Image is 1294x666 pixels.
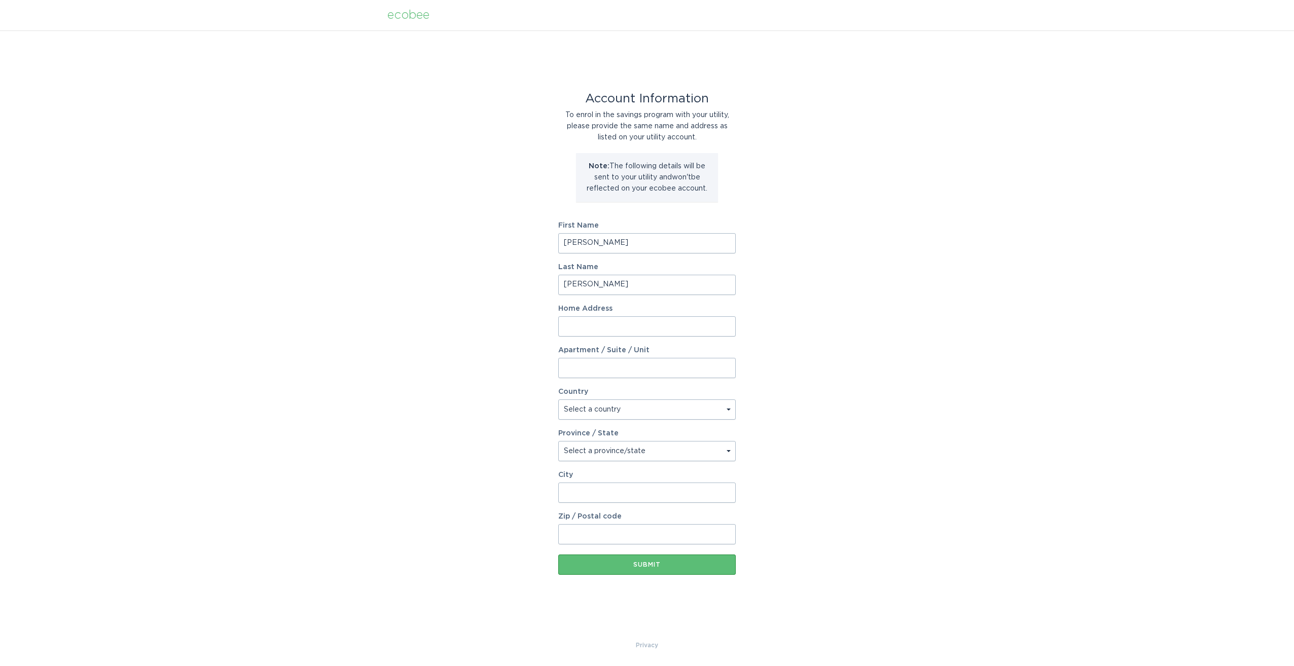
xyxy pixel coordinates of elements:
[558,430,619,437] label: Province / State
[558,109,736,143] div: To enrol in the savings program with your utility, please provide the same name and address as li...
[558,471,736,478] label: City
[584,161,710,194] p: The following details will be sent to your utility and won't be reflected on your ecobee account.
[563,562,731,568] div: Submit
[589,163,609,170] strong: Note:
[558,264,736,271] label: Last Name
[558,347,736,354] label: Apartment / Suite / Unit
[558,388,588,395] label: Country
[558,513,736,520] label: Zip / Postal code
[558,305,736,312] label: Home Address
[558,222,736,229] label: First Name
[636,640,658,651] a: Privacy Policy & Terms of Use
[558,93,736,104] div: Account Information
[558,554,736,575] button: Submit
[387,10,429,21] div: ecobee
